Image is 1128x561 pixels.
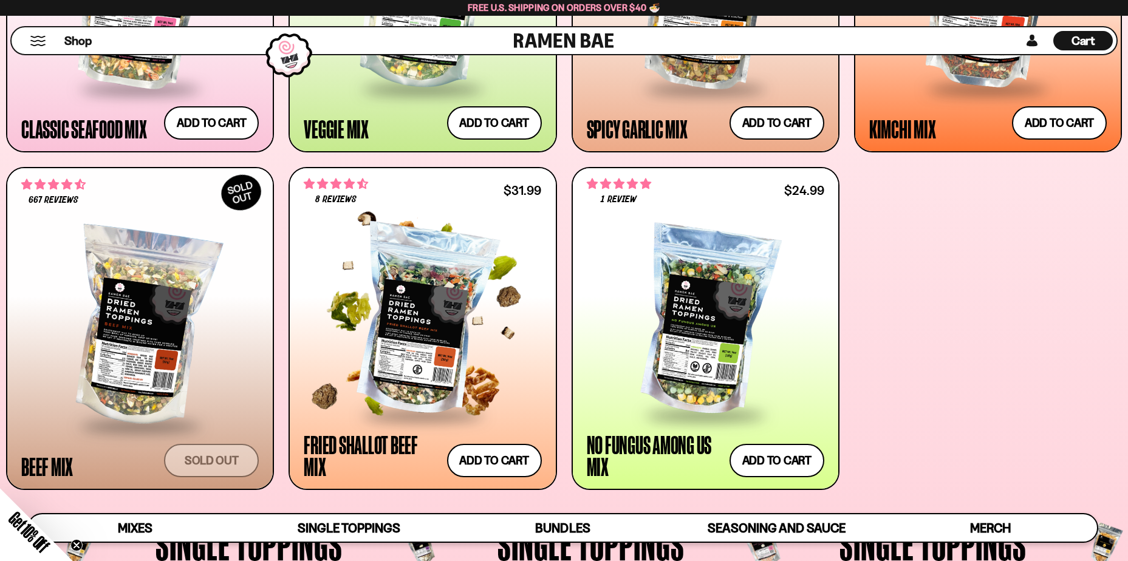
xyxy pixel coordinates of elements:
a: 5.00 stars 1 review $24.99 No Fungus Among Us Mix Add to cart [572,167,839,489]
button: Close teaser [70,539,83,551]
button: Add to cart [447,106,542,140]
span: Seasoning and Sauce [708,520,846,535]
a: Mixes [29,514,242,542]
a: Cart [1053,27,1113,54]
div: Spicy Garlic Mix [587,118,688,140]
span: Bundles [535,520,590,535]
button: Add to cart [1012,106,1107,140]
div: Fried Shallot Beef Mix [304,433,440,477]
a: SOLDOUT 4.64 stars 667 reviews Beef Mix Sold out [6,167,274,489]
span: 1 review [601,195,636,205]
div: Beef Mix [21,455,73,477]
span: Get 10% Off [5,508,53,556]
div: $24.99 [784,185,824,196]
button: Add to cart [730,444,824,477]
button: Add to cart [447,444,542,477]
div: SOLD OUT [215,168,267,217]
span: 4.62 stars [304,176,368,192]
a: Seasoning and Sauce [669,514,883,542]
span: Shop [64,33,92,49]
span: Free U.S. Shipping on Orders over $40 🍜 [468,2,660,13]
span: 667 reviews [29,195,78,205]
a: Bundles [456,514,670,542]
button: Mobile Menu Trigger [30,36,46,46]
a: Single Toppings [242,514,456,542]
div: $31.99 [504,185,541,196]
span: Cart [1072,33,1095,48]
span: Single Toppings [298,520,400,535]
div: Classic Seafood Mix [21,118,146,140]
div: Kimchi Mix [869,118,936,140]
div: Veggie Mix [304,118,369,140]
span: Mixes [118,520,152,535]
a: Merch [883,514,1097,542]
span: 5.00 stars [587,176,651,192]
a: Shop [64,31,92,50]
button: Add to cart [730,106,824,140]
div: No Fungus Among Us Mix [587,433,723,477]
span: 4.64 stars [21,177,86,192]
a: 4.62 stars 8 reviews $31.99 Fried Shallot Beef Mix Add to cart [289,167,556,489]
span: 8 reviews [315,195,357,205]
span: Merch [970,520,1011,535]
button: Add to cart [164,106,259,140]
